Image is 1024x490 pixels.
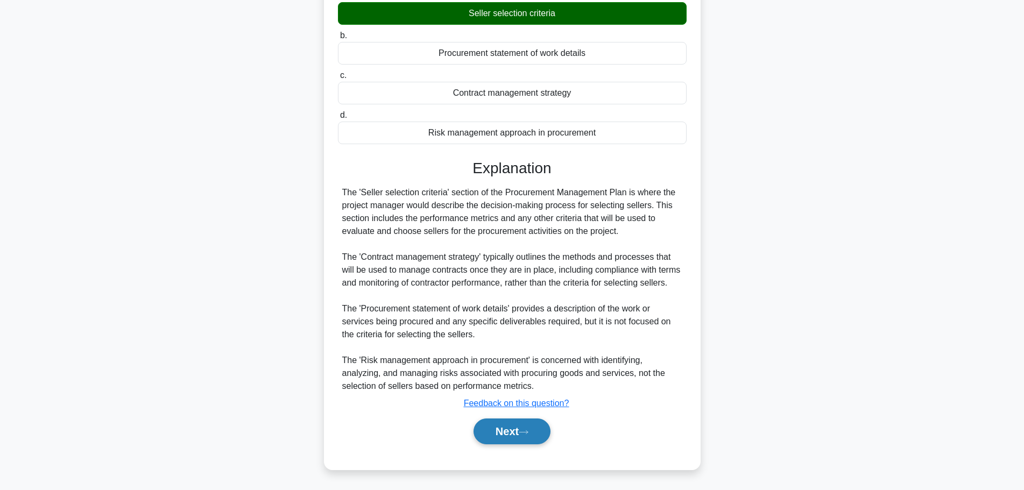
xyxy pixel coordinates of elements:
[340,110,347,119] span: d.
[338,42,687,65] div: Procurement statement of work details
[474,418,550,444] button: Next
[338,122,687,144] div: Risk management approach in procurement
[464,399,569,408] a: Feedback on this question?
[342,186,682,393] div: The 'Seller selection criteria' section of the Procurement Management Plan is where the project m...
[340,70,347,80] span: c.
[338,2,687,25] div: Seller selection criteria
[344,159,680,177] h3: Explanation
[338,82,687,104] div: Contract management strategy
[340,31,347,40] span: b.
